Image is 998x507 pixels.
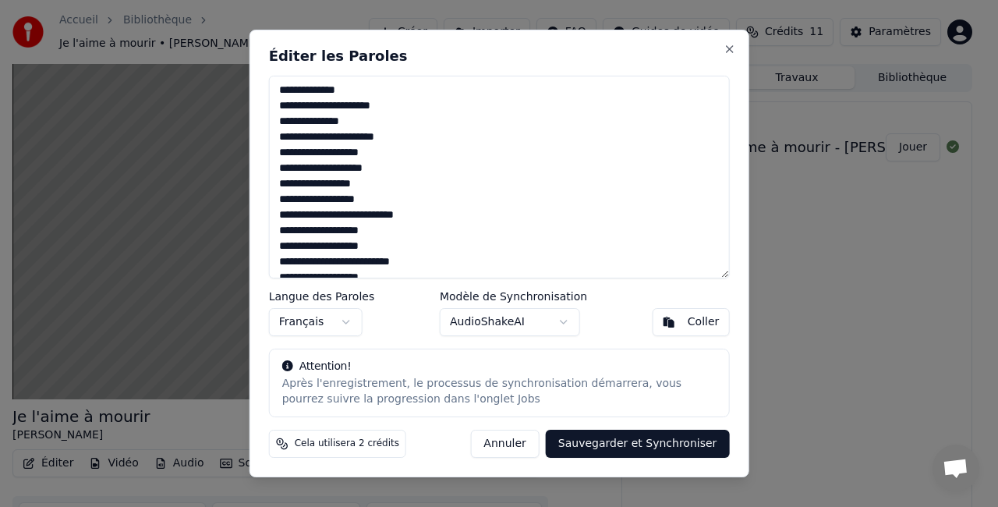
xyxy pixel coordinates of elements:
[269,291,375,302] label: Langue des Paroles
[688,314,720,330] div: Coller
[470,430,539,458] button: Annuler
[653,308,730,336] button: Coller
[282,359,717,374] div: Attention!
[440,291,587,302] label: Modèle de Synchronisation
[269,49,730,63] h2: Éditer les Paroles
[295,438,399,450] span: Cela utilisera 2 crédits
[546,430,730,458] button: Sauvegarder et Synchroniser
[282,376,717,407] div: Après l'enregistrement, le processus de synchronisation démarrera, vous pourrez suivre la progres...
